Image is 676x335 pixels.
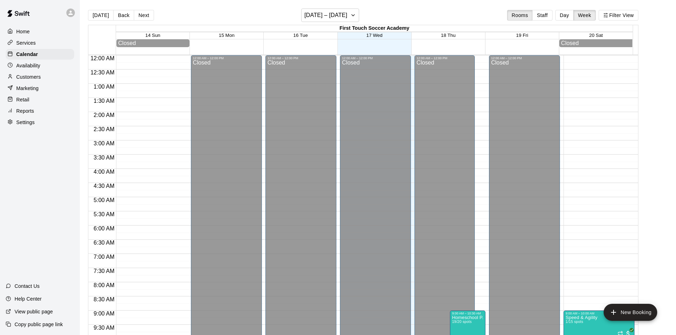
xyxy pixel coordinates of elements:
[92,296,116,302] span: 8:30 AM
[441,33,456,38] button: 18 Thu
[16,51,38,58] p: Calendar
[92,98,116,104] span: 1:30 AM
[16,28,30,35] p: Home
[92,211,116,217] span: 5:30 AM
[92,169,116,175] span: 4:00 AM
[6,106,74,116] a: Reports
[589,33,603,38] button: 20 Sat
[6,38,74,48] a: Services
[532,10,553,21] button: Staff
[92,126,116,132] span: 2:30 AM
[507,10,533,21] button: Rooms
[6,83,74,94] a: Marketing
[6,94,74,105] a: Retail
[134,10,154,21] button: Next
[92,112,116,118] span: 2:00 AM
[6,60,74,71] a: Availability
[145,33,160,38] button: 14 Sun
[15,321,63,328] p: Copy public page link
[92,240,116,246] span: 6:30 AM
[516,33,528,38] button: 19 Fri
[452,320,472,324] span: 19/20 spots filled
[417,56,473,60] div: 12:00 AM – 12:00 PM
[15,295,42,302] p: Help Center
[599,10,638,21] button: Filter View
[16,96,29,103] p: Retail
[566,320,583,324] span: 1/15 spots filled
[118,40,188,46] div: Closed
[342,56,409,60] div: 12:00 AM – 12:00 PM
[16,119,35,126] p: Settings
[92,254,116,260] span: 7:00 AM
[293,33,308,38] button: 16 Tue
[15,283,40,290] p: Contact Us
[92,268,116,274] span: 7:30 AM
[566,312,632,315] div: 9:00 AM – 10:00 AM
[16,85,39,92] p: Marketing
[89,69,116,76] span: 12:30 AM
[92,282,116,288] span: 8:00 AM
[92,84,116,90] span: 1:00 AM
[219,33,235,38] button: 15 Mon
[92,183,116,189] span: 4:30 AM
[113,10,134,21] button: Back
[116,25,633,32] div: First Touch Soccer Academy
[92,197,116,203] span: 5:00 AM
[16,39,36,46] p: Services
[6,26,74,37] a: Home
[16,73,41,80] p: Customers
[6,72,74,82] a: Customers
[452,312,483,315] div: 9:00 AM – 10:30 AM
[573,10,596,21] button: Week
[366,33,383,38] button: 17 Wed
[561,40,631,46] div: Closed
[491,56,558,60] div: 12:00 AM – 12:00 PM
[6,117,74,128] a: Settings
[555,10,574,21] button: Day
[604,304,657,321] button: add
[92,140,116,146] span: 3:00 AM
[304,10,347,20] h6: [DATE] – [DATE]
[92,155,116,161] span: 3:30 AM
[92,325,116,331] span: 9:30 AM
[301,9,359,22] button: [DATE] – [DATE]
[15,308,53,315] p: View public page
[88,10,114,21] button: [DATE]
[268,56,334,60] div: 12:00 AM – 12:00 PM
[92,225,116,231] span: 6:00 AM
[16,62,40,69] p: Availability
[6,49,74,60] a: Calendar
[193,56,260,60] div: 12:00 AM – 12:00 PM
[89,55,116,61] span: 12:00 AM
[92,311,116,317] span: 9:00 AM
[16,107,34,115] p: Reports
